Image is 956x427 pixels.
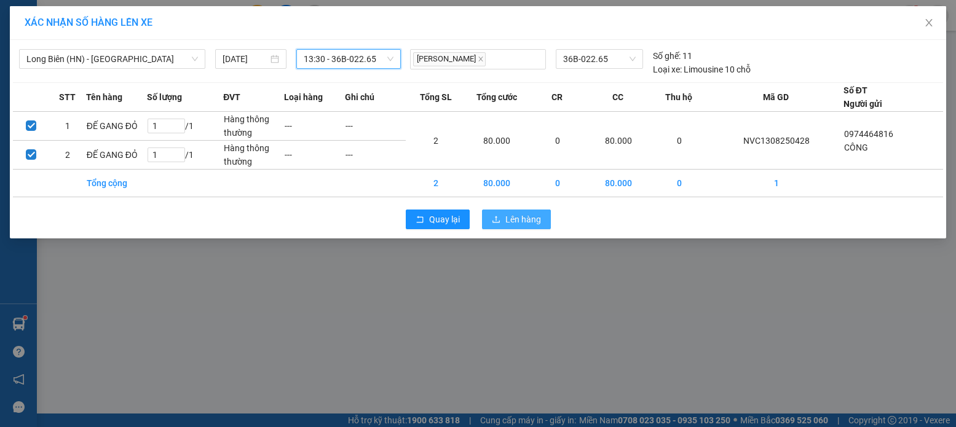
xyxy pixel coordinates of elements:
span: close [924,18,934,28]
td: / 1 [147,112,224,141]
td: 80.000 [588,170,649,197]
strong: : [DOMAIN_NAME] [117,53,229,65]
td: / 1 [147,141,224,170]
span: Tên hàng [86,90,122,104]
td: 1 [709,170,843,197]
span: Loại xe: [653,63,682,76]
span: Số lượng [147,90,182,104]
td: 80.000 [467,170,527,197]
td: Hàng thông thường [223,112,284,141]
span: [PERSON_NAME] [413,52,486,66]
span: CC [612,90,623,104]
button: Close [912,6,946,41]
td: Hàng thông thường [223,141,284,170]
span: Quay lại [429,213,460,226]
strong: CÔNG TY TNHH VĨNH QUANG [89,11,256,24]
strong: PHIẾU GỬI HÀNG [123,26,223,39]
span: 13:30 - 36B-022.65 [304,50,393,68]
td: --- [345,112,406,141]
td: 2 [406,170,467,197]
span: Lên hàng [505,213,541,226]
span: Tổng SL [420,90,452,104]
div: Số ĐT Người gửi [843,84,882,111]
td: 2 [406,112,467,170]
span: XÁC NHẬN SỐ HÀNG LÊN XE [25,17,152,28]
span: close [478,56,484,62]
td: 1 [49,112,85,141]
span: 0974464816 [844,129,893,139]
td: 2 [49,141,85,170]
span: 36B-022.65 [563,50,636,68]
img: logo [8,12,60,63]
td: 0 [649,112,709,170]
td: 0 [527,112,588,170]
span: CÔNG [844,143,868,152]
td: --- [345,141,406,170]
td: 80.000 [467,112,527,170]
div: Limousine 10 chỗ [653,63,751,76]
span: upload [492,215,500,225]
span: Ghi chú [345,90,374,104]
input: 13/08/2025 [223,52,269,66]
span: [STREET_ADDRESS][PERSON_NAME] [14,71,162,98]
span: Long Biên (HN) - Thanh Hóa [26,50,198,68]
span: ĐVT [223,90,240,104]
td: ĐẾ GANG ĐỎ [86,141,147,170]
span: Mã GD [763,90,789,104]
span: Tổng cước [476,90,517,104]
td: NVC1308250428 [709,112,843,170]
td: Tổng cộng [86,170,147,197]
span: rollback [416,215,424,225]
button: rollbackQuay lại [406,210,470,229]
span: STT [59,90,76,104]
button: uploadLên hàng [482,210,551,229]
span: Loại hàng [284,90,323,104]
td: 0 [649,170,709,197]
span: Website [117,55,148,65]
td: 80.000 [588,112,649,170]
td: ĐẾ GANG ĐỎ [86,112,147,141]
span: CR [551,90,563,104]
td: 0 [527,170,588,197]
td: --- [284,141,345,170]
span: VP gửi: [14,71,162,98]
div: 11 [653,49,692,63]
td: --- [284,112,345,141]
span: Thu hộ [665,90,692,104]
strong: Hotline : 0889 23 23 23 [133,42,213,51]
span: Số ghế: [653,49,681,63]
